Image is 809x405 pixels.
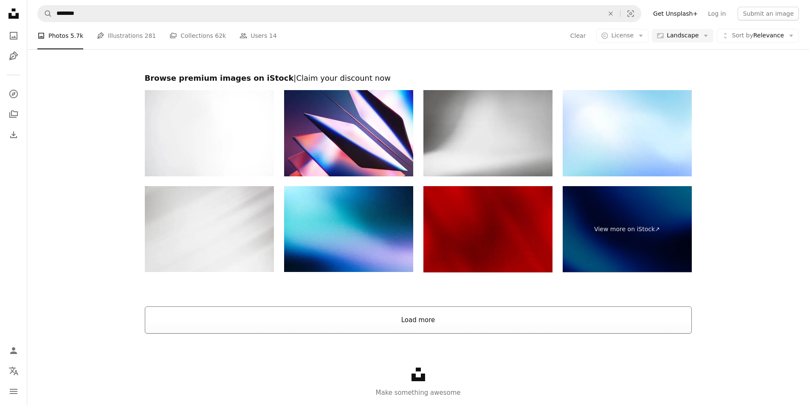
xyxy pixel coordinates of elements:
span: 14 [269,31,277,40]
button: Sort byRelevance [717,29,799,42]
img: Abstract Colorful Gradient Layers in Modern Artistic Design [284,90,413,176]
span: Relevance [732,31,784,40]
button: License [596,29,648,42]
span: 62k [215,31,226,40]
span: | Claim your discount now [293,74,391,82]
span: License [611,32,634,39]
button: Menu [5,383,22,400]
h2: Browse premium images on iStock [145,73,692,83]
img: White gray gradient background. [145,90,274,176]
a: Illustrations 281 [97,22,156,49]
p: Make something awesome [27,388,809,398]
a: Photos [5,27,22,44]
img: abstract gradient blue white color. natural defocused background. multi colored geometric wave. r... [563,90,692,176]
button: Clear [570,29,586,42]
button: Clear [601,6,620,22]
span: Sort by [732,32,753,39]
form: Find visuals sitewide [37,5,641,22]
span: Landscape [667,31,699,40]
a: Users 14 [240,22,277,49]
button: Submit an image [738,7,799,20]
a: Log in / Sign up [5,342,22,359]
span: 281 [145,31,156,40]
a: Collections [5,106,22,123]
button: Language [5,363,22,380]
a: Explore [5,85,22,102]
button: Load more [145,306,692,334]
button: Search Unsplash [38,6,52,22]
a: Get Unsplash+ [648,7,703,20]
a: Home — Unsplash [5,5,22,24]
img: Abstract white background [423,90,552,176]
img: Color gradient dark metal grainy background, red orange yellow vibrant abstract on black, noise t... [423,186,552,272]
a: Collections 62k [169,22,226,49]
a: Illustrations [5,48,22,65]
a: View more on iStock↗ [563,186,692,272]
a: Download History [5,126,22,143]
button: Landscape [652,29,713,42]
button: Visual search [620,6,641,22]
a: Log in [703,7,731,20]
img: White backdrop [145,186,274,272]
img: dark abstract colorful gradient noise pattern background grain creative design illustration backd... [284,186,413,272]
